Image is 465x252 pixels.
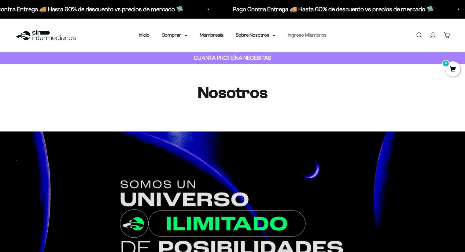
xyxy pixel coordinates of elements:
[445,66,460,73] a: 0
[162,31,187,39] summary: Comprar
[226,4,427,14] p: Pago Contra Entrega 🚚 Hasta 60% de descuento vs precios de mercado 🛸
[139,32,149,38] a: Inicio
[236,31,275,39] summary: Sobre Nosotros
[442,60,449,67] mark: 0
[123,83,343,102] h1: Nosotros
[200,32,223,38] a: Membresía
[194,55,271,61] strong: CUANTA PROTEÍNA NECESITAS
[288,32,327,38] a: Ingreso Miembros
